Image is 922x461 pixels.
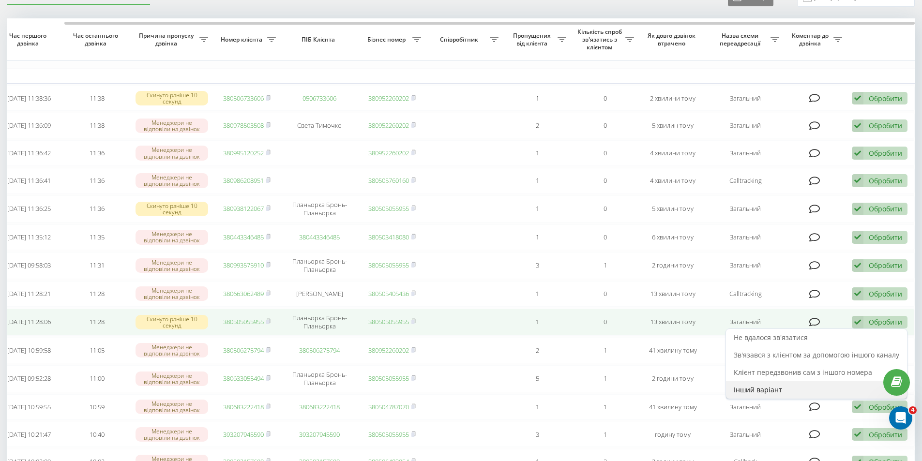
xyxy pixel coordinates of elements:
span: Не вдалося зв'язатися [734,333,808,342]
td: 11:28 [63,281,131,307]
a: 380683222418 [223,402,264,411]
div: Обробити [869,121,902,130]
td: 3 [503,422,571,447]
div: Менеджери не відповіли на дзвінок [136,173,208,188]
td: 1 [571,394,639,420]
td: 0 [571,195,639,223]
td: Calltracking [707,168,784,193]
td: 1 [571,365,639,392]
td: Загальний [707,140,784,166]
td: Calltracking [707,281,784,307]
a: 380683222418 [299,402,340,411]
a: 380952260202 [368,94,409,103]
div: Скинуто раніше 10 секунд [136,202,208,216]
div: Обробити [869,261,902,270]
a: 380993575910 [223,261,264,269]
td: 41 хвилину тому [639,394,707,420]
div: Скинуто раніше 10 секунд [136,315,208,329]
td: 13 хвилин тому [639,281,707,307]
a: 380505405436 [368,289,409,298]
td: Загальний [707,365,784,392]
a: 380505055955 [368,261,409,269]
td: Планьорка Бронь-Планьорка [281,309,358,336]
a: 380633055494 [223,374,264,383]
td: 11:38 [63,113,131,138]
td: 11:36 [63,168,131,193]
td: 2 хвилини тому [639,86,707,111]
td: 1 [571,252,639,279]
a: 380506275794 [299,346,340,355]
td: 1 [571,338,639,363]
span: Як довго дзвінок втрачено [647,32,699,47]
span: Зв'язався з клієнтом за допомогою іншого каналу [734,350,899,359]
a: 393207945590 [223,430,264,439]
td: годину тому [639,422,707,447]
a: 380504787070 [368,402,409,411]
td: 1 [503,168,571,193]
div: Менеджери не відповіли на дзвінок [136,286,208,301]
span: Бізнес номер [363,36,412,44]
td: Планьорка Бронь-Планьорка [281,365,358,392]
a: 380995120252 [223,149,264,157]
td: 10:40 [63,422,131,447]
td: 13 хвилин тому [639,309,707,336]
span: Кількість спроб зв'язатись з клієнтом [576,28,625,51]
div: Менеджери не відповіли на дзвінок [136,372,208,386]
a: 380952260202 [368,121,409,130]
a: 380505760160 [368,176,409,185]
td: Загальний [707,86,784,111]
td: Планьорка Бронь-Планьорка [281,195,358,223]
div: Менеджери не відповіли на дзвінок [136,427,208,442]
div: Менеджери не відповіли на дзвінок [136,119,208,133]
div: Менеджери не відповіли на дзвінок [136,230,208,244]
a: 380505055955 [368,204,409,213]
td: Света Тимочко [281,113,358,138]
td: 41 хвилину тому [639,338,707,363]
td: 1 [503,224,571,250]
td: 11:38 [63,86,131,111]
iframe: Intercom live chat [889,406,912,430]
td: 2 [503,338,571,363]
a: 380938122067 [223,204,264,213]
a: 380506733606 [223,94,264,103]
span: Співробітник [431,36,490,44]
td: 11:35 [63,224,131,250]
td: Загальний [707,195,784,223]
a: 380952260202 [368,346,409,355]
a: 393207945590 [299,430,340,439]
td: 11:31 [63,252,131,279]
div: Обробити [869,176,902,185]
a: 380505055955 [368,430,409,439]
div: Обробити [869,149,902,158]
td: 11:36 [63,140,131,166]
a: 0506733606 [302,94,336,103]
div: Обробити [869,94,902,103]
div: Скинуто раніше 10 секунд [136,91,208,105]
td: 11:28 [63,309,131,336]
div: Обробити [869,317,902,327]
td: 5 хвилин тому [639,195,707,223]
span: Коментар до дзвінка [789,32,833,47]
span: 4 [909,406,917,414]
span: Назва схеми переадресації [711,32,771,47]
div: Обробити [869,289,902,298]
td: 2 години тому [639,365,707,392]
td: 11:36 [63,195,131,223]
td: Загальний [707,338,784,363]
td: 3 [503,252,571,279]
span: Клієнт передзвонив сам з іншого номера [734,368,872,377]
div: Менеджери не відповіли на дзвінок [136,258,208,273]
td: 0 [571,281,639,307]
td: 4 хвилини тому [639,140,707,166]
td: 10:59 [63,394,131,420]
td: 1 [571,422,639,447]
td: 1 [503,86,571,111]
td: 1 [503,394,571,420]
td: 11:00 [63,365,131,392]
td: 6 хвилин тому [639,224,707,250]
a: 380443346485 [223,233,264,241]
a: 380505055955 [368,317,409,326]
a: 380986208951 [223,176,264,185]
td: 1 [503,309,571,336]
a: 380505055955 [223,317,264,326]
